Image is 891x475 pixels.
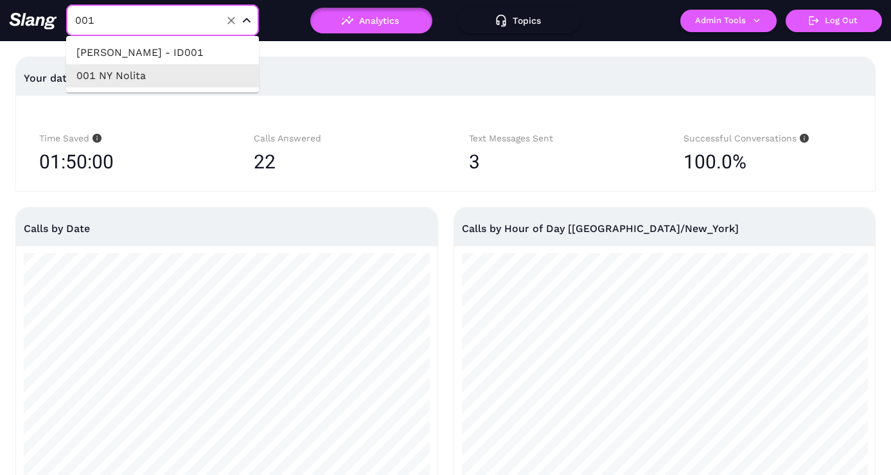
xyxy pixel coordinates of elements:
[239,13,254,28] button: Close
[684,133,809,143] span: Successful Conversations
[9,12,57,30] img: 623511267c55cb56e2f2a487_logo2.png
[24,63,867,94] div: Your data for the past
[310,8,432,33] button: Analytics
[66,41,259,64] li: [PERSON_NAME] - ID001
[222,12,240,30] button: Clear
[462,208,868,249] div: Calls by Hour of Day [[GEOGRAPHIC_DATA]/New_York]
[469,150,480,173] span: 3
[39,133,101,143] span: Time Saved
[89,134,101,143] span: info-circle
[24,208,430,249] div: Calls by Date
[39,146,114,178] span: 01:50:00
[310,15,432,24] a: Analytics
[797,134,809,143] span: info-circle
[254,150,276,173] span: 22
[458,8,580,33] button: Topics
[786,10,882,32] button: Log Out
[254,131,422,146] div: Calls Answered
[684,146,746,178] span: 100.0%
[469,131,637,146] div: Text Messages Sent
[680,10,777,32] button: Admin Tools
[66,64,259,87] li: 001 NY Nolita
